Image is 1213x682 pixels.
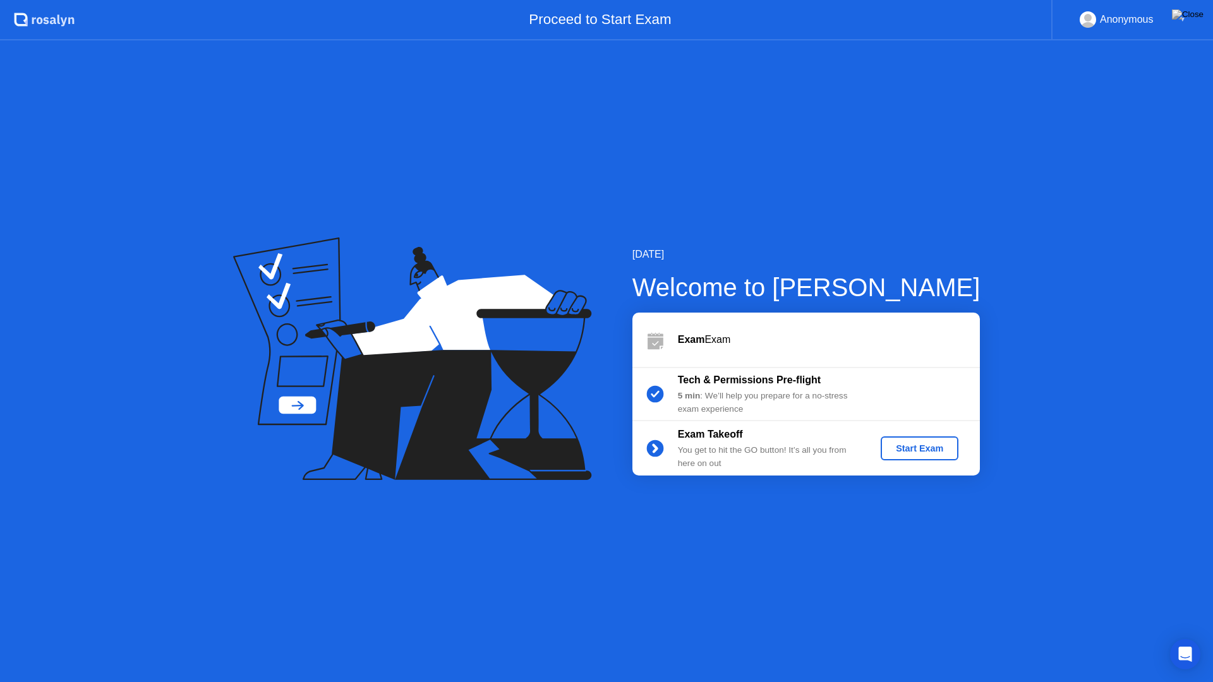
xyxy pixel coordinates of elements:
div: Open Intercom Messenger [1170,639,1200,669]
div: You get to hit the GO button! It’s all you from here on out [678,444,860,470]
b: 5 min [678,391,701,400]
button: Start Exam [881,436,958,460]
div: : We’ll help you prepare for a no-stress exam experience [678,390,860,416]
b: Exam [678,334,705,345]
div: Anonymous [1100,11,1154,28]
b: Exam Takeoff [678,429,743,440]
div: Start Exam [886,443,953,453]
img: Close [1172,9,1204,20]
div: [DATE] [632,247,981,262]
b: Tech & Permissions Pre-flight [678,374,821,385]
div: Exam [678,332,980,347]
div: Welcome to [PERSON_NAME] [632,268,981,306]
